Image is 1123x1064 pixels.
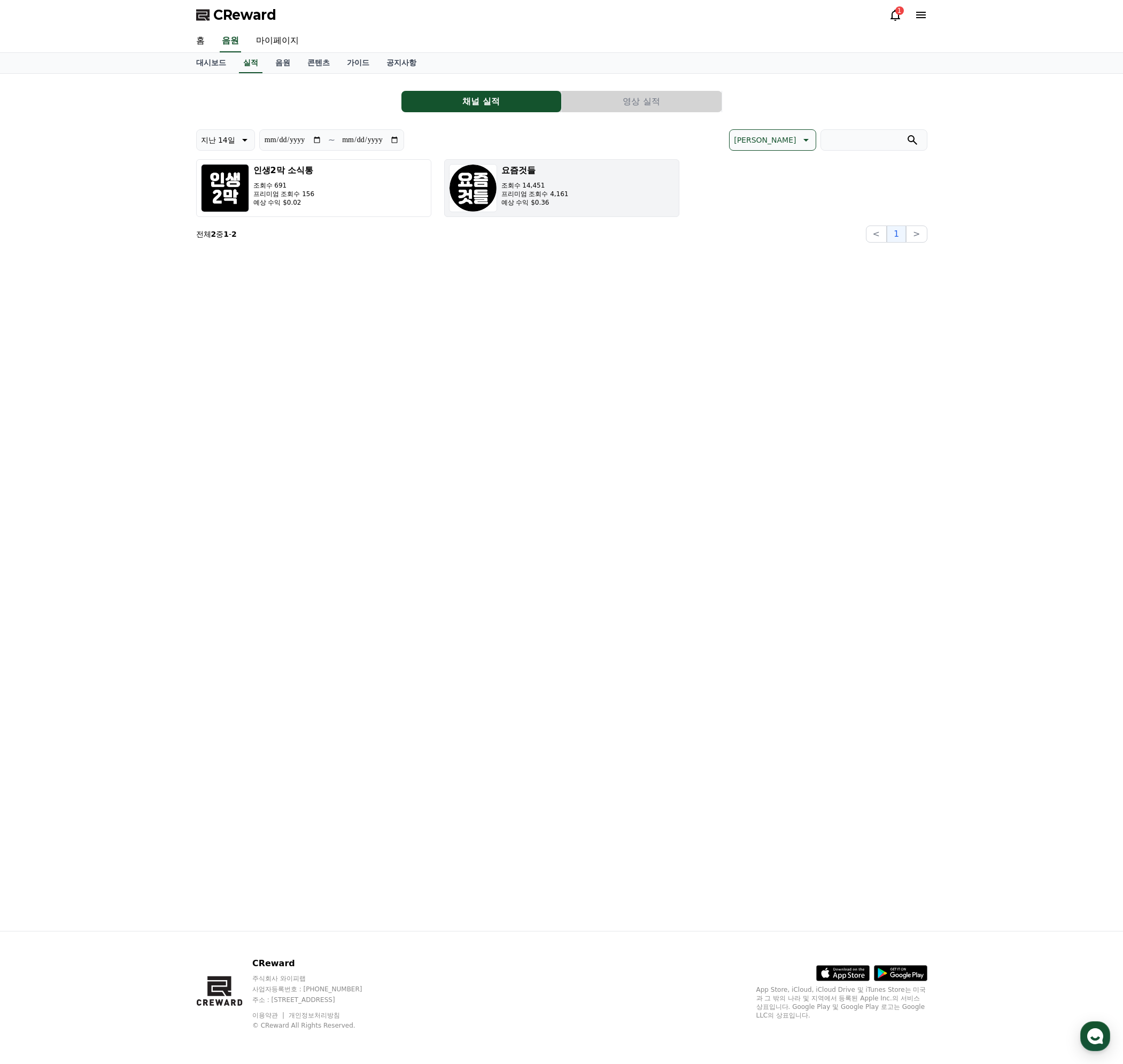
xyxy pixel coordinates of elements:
[196,159,431,217] button: 인생2막 소식통 조회수 691 프리미엄 조회수 156 예상 수익 $0.02
[501,181,569,190] p: 조회수 14,451
[289,1012,340,1019] a: 개인정보처리방침
[729,129,816,151] button: [PERSON_NAME]
[247,30,307,52] a: 마이페이지
[158,355,184,363] span: Settings
[734,133,796,147] p: [PERSON_NAME]
[444,159,679,217] button: 요즘것들 조회수 14,451 프리미엄 조회수 4,161 예상 수익 $0.36
[3,339,71,366] a: Home
[562,91,722,112] button: 영상 실적
[188,53,235,73] a: 대시보드
[338,53,378,73] a: 가이드
[866,226,887,243] button: <
[562,91,722,112] a: 영상 실적
[267,53,299,73] a: 음원
[89,355,120,364] span: Messages
[196,229,237,239] p: 전체 중 -
[196,129,255,151] button: 지난 14일
[378,53,425,73] a: 공지사항
[252,974,383,983] p: 주식회사 와이피랩
[27,355,46,363] span: Home
[239,53,262,73] a: 실적
[756,985,927,1020] p: App Store, iCloud, iCloud Drive 및 iTunes Store는 미국과 그 밖의 나라 및 지역에서 등록된 Apple Inc.의 서비스 상표입니다. Goo...
[252,1012,286,1019] a: 이용약관
[252,985,383,993] p: 사업자등록번호 : [PHONE_NUMBER]
[501,190,569,198] p: 프리미엄 조회수 4,161
[220,30,241,52] a: 음원
[501,164,569,177] h3: 요즘것들
[895,6,904,15] div: 1
[906,226,927,243] button: >
[252,1021,383,1030] p: © CReward All Rights Reserved.
[449,164,497,212] img: 요즘것들
[253,198,315,207] p: 예상 수익 $0.02
[196,6,276,24] a: CReward
[252,957,383,970] p: CReward
[328,134,335,146] p: ~
[401,91,561,112] button: 채널 실적
[253,190,315,198] p: 프리미엄 조회수 156
[231,230,237,238] strong: 2
[223,230,229,238] strong: 1
[211,230,216,238] strong: 2
[201,164,249,212] img: 인생2막 소식통
[253,181,315,190] p: 조회수 691
[299,53,338,73] a: 콘텐츠
[889,9,902,21] a: 1
[887,226,906,243] button: 1
[201,133,235,147] p: 지난 14일
[138,339,205,366] a: Settings
[252,996,383,1004] p: 주소 : [STREET_ADDRESS]
[253,164,315,177] h3: 인생2막 소식통
[213,6,276,24] span: CReward
[71,339,138,366] a: Messages
[188,30,213,52] a: 홈
[501,198,569,207] p: 예상 수익 $0.36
